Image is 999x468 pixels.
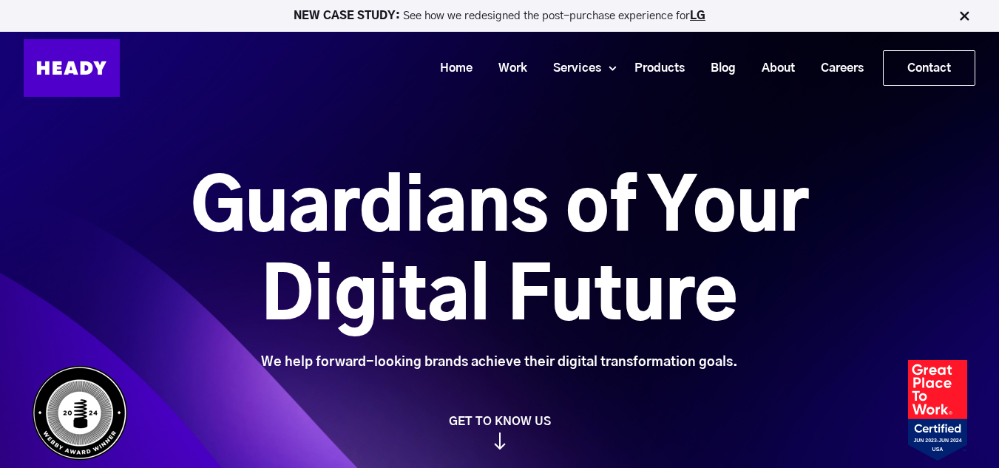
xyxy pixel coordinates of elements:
img: Heady_2023_Certification_Badge [908,360,967,461]
a: Careers [802,55,871,82]
a: Home [421,55,480,82]
a: Products [616,55,692,82]
div: We help forward-looking brands achieve their digital transformation goals. [108,354,891,370]
h1: Guardians of Your Digital Future [108,165,891,342]
a: Blog [692,55,743,82]
strong: NEW CASE STUDY: [294,10,403,21]
img: Close Bar [957,9,972,24]
img: arrow_down [494,433,506,450]
a: About [743,55,802,82]
a: GET TO KNOW US [24,414,975,450]
img: Heady_WebbyAward_Winner-4 [32,365,128,461]
a: Services [535,55,609,82]
p: See how we redesigned the post-purchase experience for [7,10,992,21]
div: Navigation Menu [135,50,975,86]
img: Heady_Logo_Web-01 (1) [24,39,120,97]
a: Work [480,55,535,82]
a: LG [690,10,705,21]
a: Contact [884,51,975,85]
